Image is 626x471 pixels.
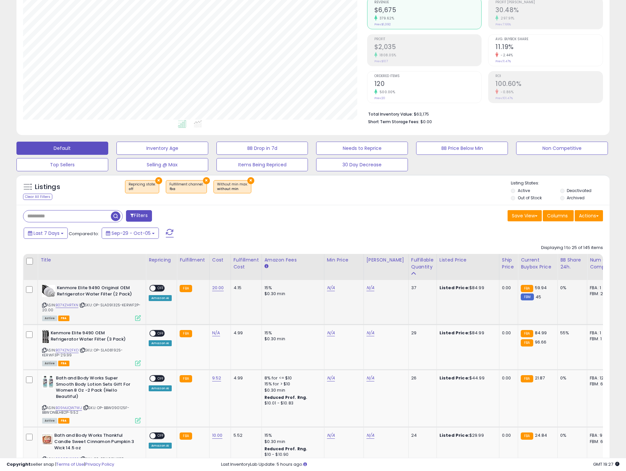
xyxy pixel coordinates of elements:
h5: Listings [35,182,60,192]
a: Privacy Policy [85,461,114,467]
small: Prev: $107 [374,59,388,63]
small: FBA [180,330,192,337]
div: 15% [264,432,319,438]
span: | SKU: OP-SLA081925-KERWF3P-29.99 [42,347,123,357]
strong: Copyright [7,461,31,467]
div: BB Share 24h. [560,257,584,270]
button: Inventory Age [116,142,208,155]
div: 0% [560,432,582,438]
small: FBM [521,293,534,300]
span: Last 7 Days [34,230,60,236]
div: $84.99 [439,330,494,336]
div: ASIN: [42,285,141,320]
a: N/A [327,330,335,336]
label: Deactivated [567,188,591,193]
div: Fulfillment Cost [234,257,259,270]
div: $0.30 min [264,387,319,393]
button: Save View [508,210,542,221]
div: $0.30 min [264,439,319,445]
div: Amazon AI [149,443,172,449]
a: N/A [327,375,335,381]
span: Without min max : [217,182,248,192]
h2: 30.48% [495,6,603,15]
a: N/A [366,285,374,291]
span: 96.66 [535,339,547,345]
span: Columns [547,212,568,219]
small: Prev: 101.47% [495,96,513,100]
b: Bath and Body Works Super Smooth Body Lotion Sets Gift For Women 8 Oz -2 Pack (Hello Beautiful) [56,375,136,401]
small: FBA [180,432,192,440]
h2: 120 [374,80,482,89]
div: 0% [560,285,582,291]
div: Min Price [327,257,361,263]
a: N/A [366,330,374,336]
button: Needs to Reprice [316,142,408,155]
div: Fulfillable Quantity [411,257,434,270]
span: FBA [58,316,69,321]
small: FBA [521,330,533,337]
h2: $6,675 [374,6,482,15]
button: × [203,177,210,184]
span: OFF [156,376,166,381]
button: BB Drop in 7d [216,142,308,155]
b: Bath and Body Works Thankful Candle Sweet Cinnamon Pumpkin 3 Wick 14.5 oz [54,432,134,453]
div: 4.99 [234,375,257,381]
a: 10.00 [212,432,223,439]
span: ROI [495,74,603,78]
div: Cost [212,257,228,263]
b: Reduced Prof. Rng. [264,395,308,400]
div: Displaying 1 to 25 of 145 items [541,245,603,251]
div: 0.00 [502,375,513,381]
a: N/A [327,285,335,291]
span: All listings currently available for purchase on Amazon [42,418,57,424]
div: 26 [411,375,432,381]
small: 379.62% [377,16,394,21]
div: ASIN: [42,375,141,423]
img: 41KtRkJr+oL._SL40_.jpg [42,285,55,297]
button: Top Sellers [16,158,108,171]
img: 41eSjbw16AL._SL40_.jpg [42,432,53,446]
small: Prev: 20 [374,96,385,100]
span: 59.94 [535,285,547,291]
div: 15% for > $10 [264,381,319,387]
div: Title [40,257,143,263]
div: 29 [411,330,432,336]
span: 2025-10-13 19:27 GMT [593,461,619,467]
span: OFF [156,331,166,336]
div: ASIN: [42,330,141,365]
small: -0.86% [498,90,513,95]
span: | SKU: OP-SLA091325-KERWF2P-20.00 [42,302,141,312]
h2: 100.60% [495,80,603,89]
div: 5.52 [234,432,257,438]
button: Last 7 Days [24,228,68,239]
div: Amazon AI [149,340,172,346]
span: Fulfillment channel : [169,182,203,192]
div: $10.01 - $10.83 [264,401,319,406]
div: Amazon AI [149,295,172,301]
div: $44.99 [439,375,494,381]
span: 21.87 [535,375,545,381]
small: FBA [521,339,533,346]
div: fba [169,187,203,191]
div: FBA: 9 [590,432,612,438]
small: -2.44% [498,53,513,58]
div: without min [217,187,248,191]
div: $0.30 min [264,336,319,342]
button: Sep-29 - Oct-05 [102,228,159,239]
h2: 11.19% [495,43,603,52]
div: Amazon AI [149,385,172,391]
div: $29.99 [439,432,494,438]
small: 1808.05% [377,53,396,58]
button: Non Competitive [516,142,608,155]
div: seller snap | | [7,461,114,468]
b: Short Term Storage Fees: [368,119,419,125]
div: 4.99 [234,330,257,336]
span: OFF [156,433,166,439]
span: Sep-29 - Oct-05 [112,230,151,236]
small: Amazon Fees. [264,263,268,269]
span: 24.84 [535,432,547,438]
button: × [247,177,254,184]
small: FBA [180,375,192,382]
button: × [155,177,162,184]
span: OFF [156,286,166,291]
